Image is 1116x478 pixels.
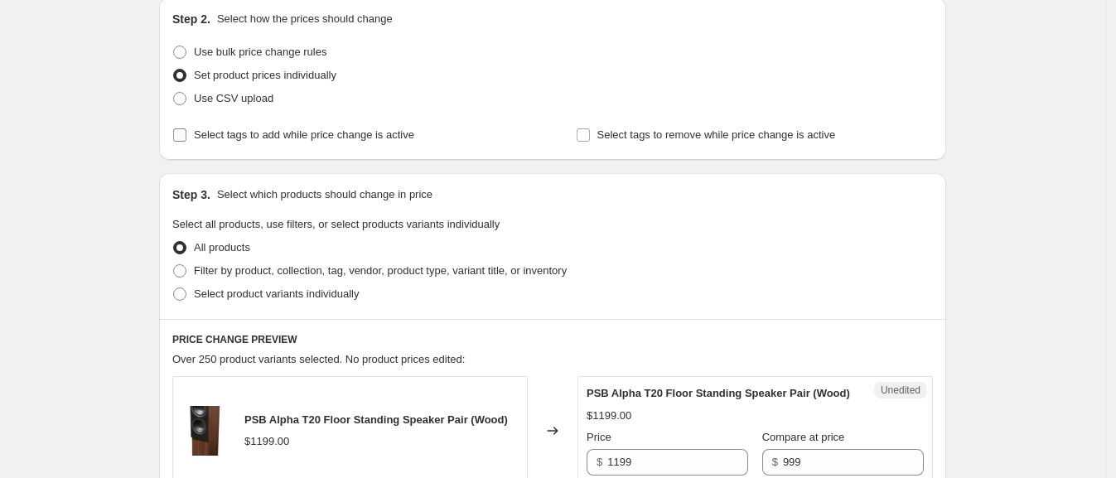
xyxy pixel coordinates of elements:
[172,353,465,365] span: Over 250 product variants selected. No product prices edited:
[597,128,836,141] span: Select tags to remove while price change is active
[194,92,273,104] span: Use CSV upload
[217,11,393,27] p: Select how the prices should change
[244,413,508,426] span: PSB Alpha T20 Floor Standing Speaker Pair (Wood)
[194,264,567,277] span: Filter by product, collection, tag, vendor, product type, variant title, or inventory
[172,186,210,203] h2: Step 3.
[881,384,920,397] span: Unedited
[194,69,336,81] span: Set product prices individually
[762,431,845,443] span: Compare at price
[587,387,850,399] span: PSB Alpha T20 Floor Standing Speaker Pair (Wood)
[217,186,432,203] p: Select which products should change in price
[194,128,414,141] span: Select tags to add while price change is active
[587,408,631,424] div: $1199.00
[194,287,359,300] span: Select product variants individually
[597,456,602,468] span: $
[172,333,933,346] h6: PRICE CHANGE PREVIEW
[772,456,778,468] span: $
[181,406,231,456] img: alphat120-wal_20_1_80x.jpg
[587,431,611,443] span: Price
[172,218,500,230] span: Select all products, use filters, or select products variants individually
[244,433,289,450] div: $1199.00
[194,46,326,58] span: Use bulk price change rules
[172,11,210,27] h2: Step 2.
[194,241,250,253] span: All products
